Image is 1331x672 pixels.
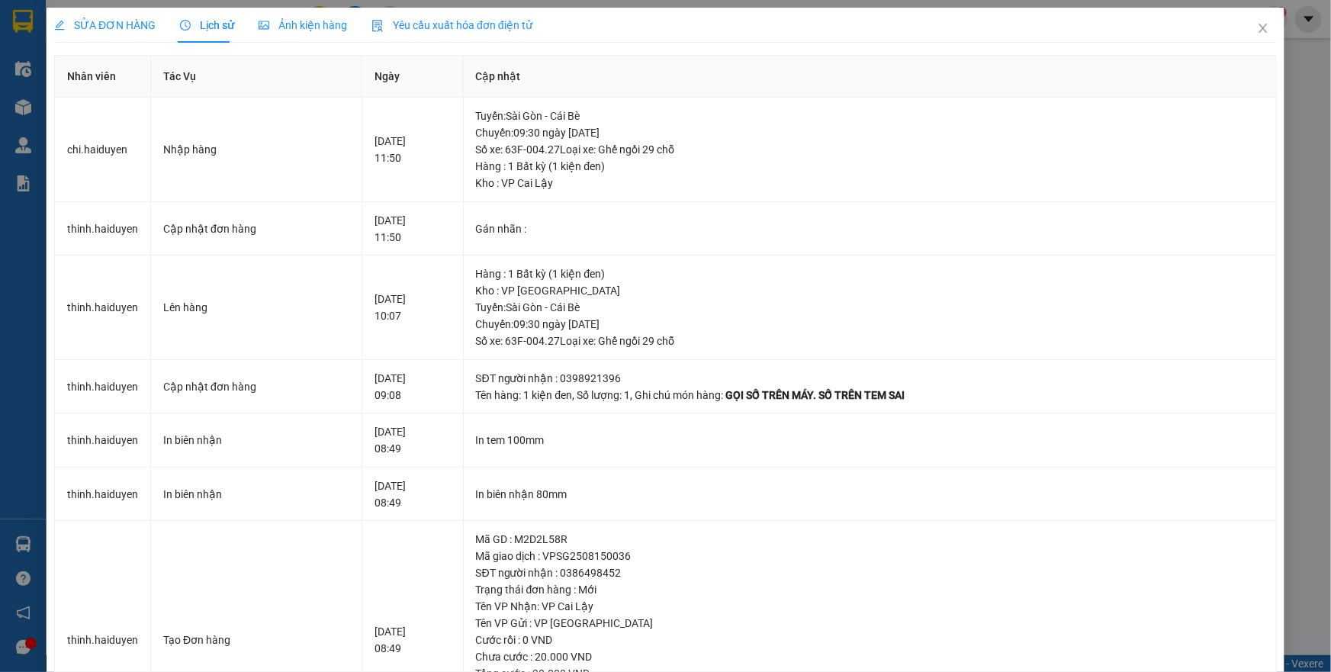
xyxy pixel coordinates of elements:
[259,20,269,31] span: picture
[130,68,285,89] div: 0356706068
[13,31,120,53] div: 0799556266
[624,389,630,401] span: 1
[163,432,349,449] div: In biên nhận
[375,133,450,166] div: [DATE] 11:50
[11,98,122,117] div: 20.000
[13,13,120,31] div: VP Cai Lậy
[476,581,1264,598] div: Trạng thái đơn hàng : Mới
[55,56,151,98] th: Nhân viên
[476,531,1264,548] div: Mã GD : M2D2L58R
[362,56,463,98] th: Ngày
[180,19,234,31] span: Lịch sử
[1257,22,1269,34] span: close
[375,423,450,457] div: [DATE] 08:49
[375,212,450,246] div: [DATE] 11:50
[55,98,151,202] td: chi.haiduyen
[55,413,151,468] td: thinh.haiduyen
[375,623,450,657] div: [DATE] 08:49
[259,19,347,31] span: Ảnh kiện hàng
[163,220,349,237] div: Cập nhật đơn hàng
[476,486,1264,503] div: In biên nhận 80mm
[476,598,1264,615] div: Tên VP Nhận: VP Cai Lậy
[371,20,384,32] img: icon
[55,202,151,256] td: thinh.haiduyen
[476,158,1264,175] div: Hàng : 1 Bất kỳ (1 kiện đen)
[375,477,450,511] div: [DATE] 08:49
[163,141,349,158] div: Nhập hàng
[476,265,1264,282] div: Hàng : 1 Bất kỳ (1 kiện đen)
[54,19,156,31] span: SỬA ĐƠN HÀNG
[1242,8,1284,50] button: Close
[476,282,1264,299] div: Kho : VP [GEOGRAPHIC_DATA]
[476,648,1264,665] div: Chưa cước : 20.000 VND
[464,56,1277,98] th: Cập nhật
[55,468,151,522] td: thinh.haiduyen
[476,564,1264,581] div: SĐT người nhận : 0386498452
[151,56,362,98] th: Tác Vụ
[130,14,167,31] span: Nhận:
[375,370,450,404] div: [DATE] 09:08
[476,370,1264,387] div: SĐT người nhận : 0398921396
[163,486,349,503] div: In biên nhận
[55,256,151,360] td: thinh.haiduyen
[163,378,349,395] div: Cập nhật đơn hàng
[524,389,573,401] span: 1 kiện đen
[11,100,37,116] span: Rồi :
[476,432,1264,449] div: In tem 100mm
[371,19,532,31] span: Yêu cầu xuất hóa đơn điện tử
[476,220,1264,237] div: Gán nhãn :
[476,548,1264,564] div: Mã giao dịch : VPSG2508150036
[476,632,1264,648] div: Cước rồi : 0 VND
[163,632,349,648] div: Tạo Đơn hàng
[180,20,191,31] span: clock-circle
[476,387,1264,404] div: Tên hàng: , Số lượng: , Ghi chú món hàng:
[476,615,1264,632] div: Tên VP Gửi : VP [GEOGRAPHIC_DATA]
[476,175,1264,191] div: Kho : VP Cai Lậy
[375,291,450,324] div: [DATE] 10:07
[55,360,151,414] td: thinh.haiduyen
[130,50,285,68] div: PHƯƠNG DUNG
[54,20,65,31] span: edit
[725,389,905,401] span: GỌI SỐ TRÊN MÁY. SỐ TRÊN TEM SAI
[130,13,285,50] div: VP [GEOGRAPHIC_DATA]
[163,299,349,316] div: Lên hàng
[476,299,1264,349] div: Tuyến : Sài Gòn - Cái Bè Chuyến: 09:30 ngày [DATE] Số xe: 63F-004.27 Loại xe: Ghế ngồi 29 chỗ
[476,108,1264,158] div: Tuyến : Sài Gòn - Cái Bè Chuyến: 09:30 ngày [DATE] Số xe: 63F-004.27 Loại xe: Ghế ngồi 29 chỗ
[13,14,37,31] span: Gửi:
